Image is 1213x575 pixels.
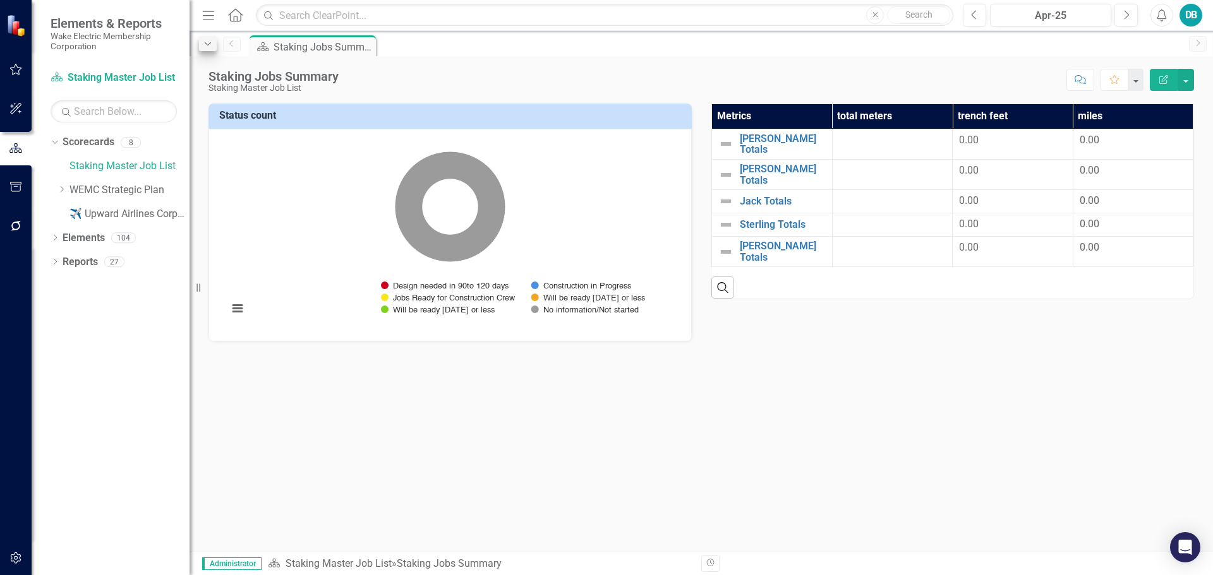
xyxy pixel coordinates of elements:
[381,281,509,290] button: Show Design needed in 90to 120 days
[69,207,190,222] a: ✈️ Upward Airlines Corporate
[202,557,262,570] span: Administrator
[69,159,190,174] a: Staking Master Job List
[1180,4,1202,27] button: DB
[740,163,826,186] a: [PERSON_NAME] Totals
[990,4,1111,27] button: Apr-25
[51,16,177,31] span: Elements & Reports
[740,240,826,263] a: [PERSON_NAME] Totals
[286,557,392,569] a: Staking Master Job List
[381,293,517,302] button: Show Jobs Ready for Construction Crew
[718,217,733,232] img: Not Defined
[219,110,685,121] h3: Status count
[1080,218,1099,230] span: 0.00
[395,151,505,262] path: No information/Not started, 97.
[51,100,177,122] input: Search Below...
[51,71,177,85] a: Staking Master Job List
[104,256,124,267] div: 27
[268,557,692,571] div: »
[718,167,733,182] img: Not Defined
[229,300,246,317] button: View chart menu, Chart
[1170,532,1200,562] div: Open Intercom Messenger
[1080,134,1099,146] span: 0.00
[959,194,979,206] span: 0.00
[1080,164,1099,176] span: 0.00
[256,4,953,27] input: Search ClearPoint...
[718,244,733,259] img: Not Defined
[381,305,505,314] button: Show Will be ready in 60 days or less
[531,293,656,302] button: Show Will be ready in 30 days or less
[887,6,950,24] button: Search
[51,31,177,52] small: Wake Electric Membership Corporation
[994,8,1107,23] div: Apr-25
[712,237,833,267] td: Double-Click to Edit Right Click for Context Menu
[274,39,373,55] div: Staking Jobs Summary
[959,218,979,230] span: 0.00
[905,9,932,20] span: Search
[712,129,833,159] td: Double-Click to Edit Right Click for Context Menu
[111,232,136,243] div: 104
[69,183,190,198] a: WEMC Strategic Plan
[712,160,833,190] td: Double-Click to Edit Right Click for Context Menu
[222,139,679,328] div: Chart. Highcharts interactive chart.
[740,196,826,207] a: Jack Totals
[208,69,339,83] div: Staking Jobs Summary
[712,213,833,237] td: Double-Click to Edit Right Click for Context Menu
[1080,194,1099,206] span: 0.00
[959,164,979,176] span: 0.00
[222,139,679,328] svg: Interactive chart
[397,557,502,569] div: Staking Jobs Summary
[1080,241,1099,253] span: 0.00
[740,219,826,230] a: Sterling Totals
[208,83,339,93] div: Staking Master Job List
[63,255,98,270] a: Reports
[63,135,114,150] a: Scorecards
[959,241,979,253] span: 0.00
[531,305,637,314] button: Show No information/Not started
[531,281,632,290] button: Show Construction in Progress
[718,194,733,209] img: Not Defined
[959,134,979,146] span: 0.00
[712,190,833,213] td: Double-Click to Edit Right Click for Context Menu
[6,14,28,36] img: ClearPoint Strategy
[740,133,826,155] a: [PERSON_NAME] Totals
[63,231,105,246] a: Elements
[718,136,733,151] img: Not Defined
[121,137,141,148] div: 8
